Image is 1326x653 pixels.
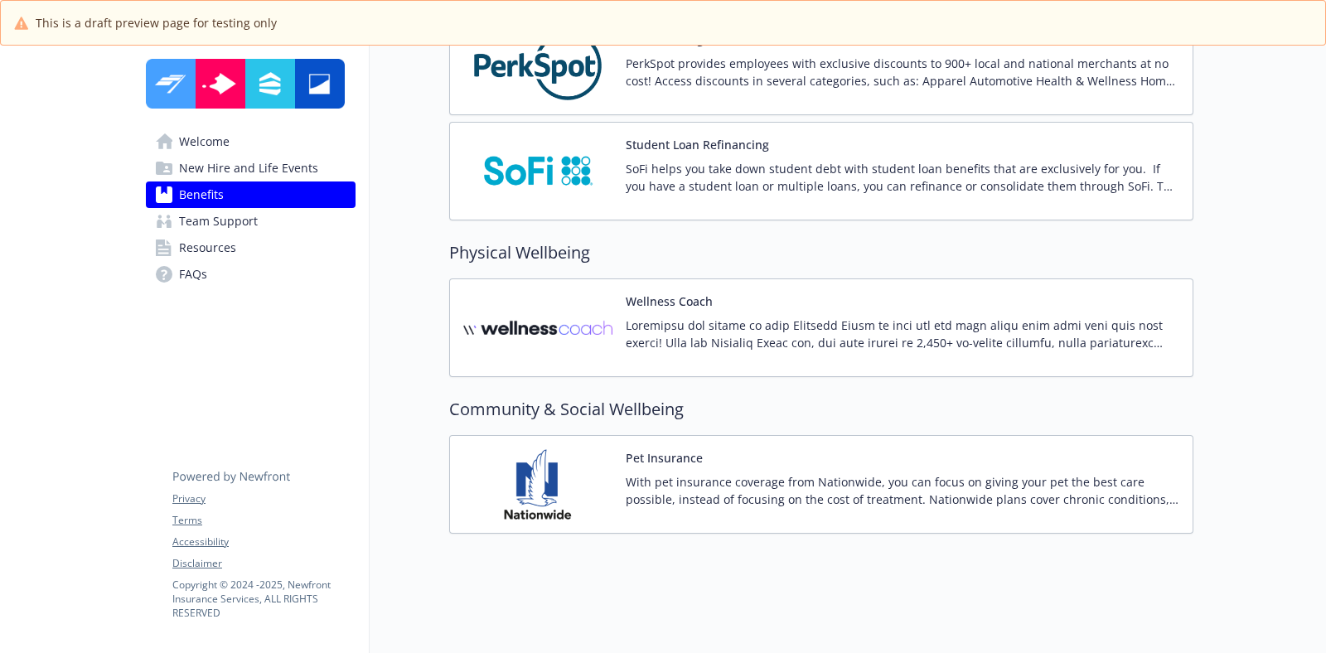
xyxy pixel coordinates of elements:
[179,235,236,261] span: Resources
[626,473,1179,508] p: With pet insurance coverage from Nationwide, you can focus on giving your pet the best care possi...
[179,208,258,235] span: Team Support
[463,31,612,101] img: PerkSpot carrier logo
[146,235,356,261] a: Resources
[146,155,356,181] a: New Hire and Life Events
[449,397,1193,422] h2: Community & Social Wellbeing
[146,181,356,208] a: Benefits
[146,208,356,235] a: Team Support
[626,449,703,467] button: Pet Insurance
[179,128,230,155] span: Welcome
[172,534,355,549] a: Accessibility
[146,261,356,288] a: FAQs
[626,293,713,310] button: Wellness Coach
[172,513,355,528] a: Terms
[179,261,207,288] span: FAQs
[626,136,769,153] button: Student Loan Refinancing
[172,578,355,620] p: Copyright © 2024 - 2025 , Newfront Insurance Services, ALL RIGHTS RESERVED
[626,55,1179,89] p: PerkSpot provides employees with exclusive discounts to 900+ local and national merchants at no c...
[36,14,277,31] span: This is a draft preview page for testing only
[463,293,612,363] img: Wellness Coach carrier logo
[626,317,1179,351] p: Loremipsu dol sitame co adip Elitsedd Eiusm te inci utl etd magn aliqu enim admi veni quis nost e...
[463,136,612,206] img: SoFi carrier logo
[146,128,356,155] a: Welcome
[179,181,224,208] span: Benefits
[463,449,612,520] img: Nationwide Pet Insurance carrier logo
[172,556,355,571] a: Disclaimer
[449,240,1193,265] h2: Physical Wellbeing
[172,491,355,506] a: Privacy
[179,155,318,181] span: New Hire and Life Events
[626,160,1179,195] p: SoFi helps you take down student debt with student loan benefits that are exclusively for you. If...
